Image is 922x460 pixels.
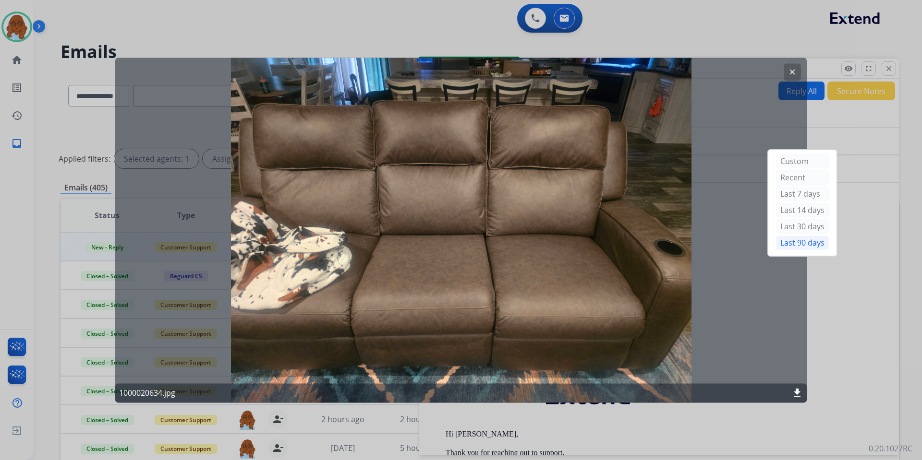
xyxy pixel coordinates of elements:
[791,387,803,399] mat-icon: download
[788,68,797,76] mat-icon: clear
[776,154,829,168] div: Custom
[776,187,829,201] div: Last 7 days
[869,443,912,454] p: 0.20.1027RC
[776,170,829,185] div: Recent
[776,236,829,250] div: Last 90 days
[119,387,175,399] p: 1000020634.jpg
[776,203,829,217] div: Last 14 days
[776,219,829,234] div: Last 30 days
